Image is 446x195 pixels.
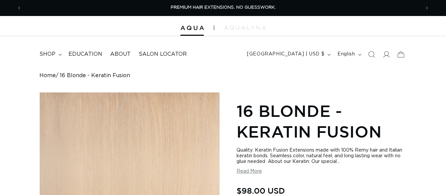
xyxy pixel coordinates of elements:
[139,51,187,58] span: Salon Locator
[243,48,333,61] button: [GEOGRAPHIC_DATA] | USD $
[171,5,276,10] span: PREMIUM HAIR EXTENSIONS. NO GUESSWORK.
[135,47,191,62] a: Salon Locator
[237,148,407,165] div: Quality: Keratin Fusion Extensions made with 100% Remy hair and Italian keratin bonds. Seamless c...
[180,26,204,30] img: Aqua Hair Extensions
[247,51,324,58] span: [GEOGRAPHIC_DATA] | USD $
[420,2,434,14] button: Next announcement
[337,51,355,58] span: English
[35,47,64,62] summary: shop
[39,72,56,79] a: Home
[64,47,106,62] a: Education
[110,51,131,58] span: About
[224,26,266,30] img: aqualyna.com
[68,51,102,58] span: Education
[333,48,364,61] button: English
[106,47,135,62] a: About
[12,2,26,14] button: Previous announcement
[237,169,262,174] button: Read More
[364,47,379,62] summary: Search
[39,72,407,79] nav: breadcrumbs
[60,72,130,79] span: 16 Blonde - Keratin Fusion
[39,51,55,58] span: shop
[237,101,407,142] h1: 16 Blonde - Keratin Fusion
